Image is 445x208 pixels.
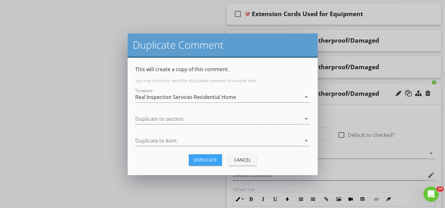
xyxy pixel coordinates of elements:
p: This will create a copy of this comment. [135,65,310,73]
div: Real Inspection Services Residential Home [135,94,236,100]
i: arrow_drop_down [302,93,310,101]
p: You may choose to send the duplicated comment to another item: [135,78,310,83]
div: Cancel [233,156,251,163]
button: Duplicate [189,154,222,166]
button: Cancel [228,154,256,166]
h2: Duplicate Comment [133,39,313,51]
i: arrow_drop_down [302,137,310,144]
iframe: Intercom live chat [423,187,439,202]
i: arrow_drop_down [302,115,310,123]
div: Duplicate [194,156,217,163]
span: 10 [436,187,444,192]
